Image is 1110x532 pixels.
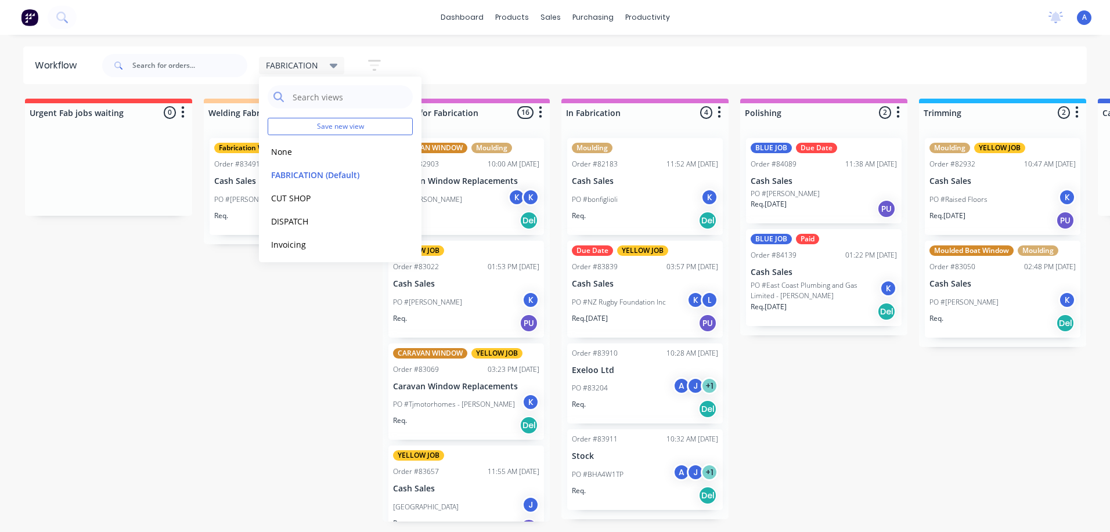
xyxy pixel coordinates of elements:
[746,138,902,223] div: BLUE JOBDue DateOrder #8408911:38 AM [DATE]Cash SalesPO #[PERSON_NAME]Req.[DATE]PU
[572,211,586,221] p: Req.
[617,245,668,256] div: YELLOW JOB
[877,302,896,321] div: Del
[488,159,539,169] div: 10:00 AM [DATE]
[877,200,896,218] div: PU
[751,199,787,209] p: Req. [DATE]
[925,138,1080,235] div: MouldingYELLOW JOBOrder #8293210:47 AM [DATE]Cash SalesPO #Raised FloorsKReq.[DATE]PU
[572,383,608,393] p: PO #83204
[388,343,544,440] div: CARAVAN WINDOWYELLOW JOBOrder #8306903:23 PM [DATE]Caravan Window ReplacementsPO #Tjmotorhomes - ...
[393,364,439,375] div: Order #83069
[567,343,723,424] div: Order #8391010:28 AM [DATE]Exeloo LtdPO #83204AJ+1Req.Del
[291,85,407,108] input: Search views
[698,486,717,505] div: Del
[701,377,718,395] div: + 1
[572,159,618,169] div: Order #82183
[751,250,797,260] div: Order #84139
[567,429,723,510] div: Order #8391110:32 AM [DATE]StockPO #BHA4W1TPAJ+1Req.Del
[522,189,539,206] div: K
[572,143,612,153] div: Moulding
[535,9,567,26] div: sales
[572,194,618,205] p: PO #bonfiglioli
[796,234,819,244] div: Paid
[925,241,1080,338] div: Moulded Boat WindowMouldingOrder #8305002:48 PM [DATE]Cash SalesPO #[PERSON_NAME]KReq.Del
[572,245,613,256] div: Due Date
[388,138,544,235] div: CARAVAN WINDOWMouldingOrder #8290310:00 AM [DATE]Caravan Window ReplacementsPO #[PERSON_NAME]KKRe...
[393,484,539,494] p: Cash Sales
[572,176,718,186] p: Cash Sales
[673,464,690,481] div: A
[751,176,897,186] p: Cash Sales
[880,280,897,297] div: K
[619,9,676,26] div: productivity
[929,313,943,324] p: Req.
[268,191,391,205] button: CUT SHOP
[701,189,718,206] div: K
[572,262,618,272] div: Order #83839
[520,211,538,230] div: Del
[929,211,965,221] p: Req. [DATE]
[572,279,718,289] p: Cash Sales
[35,59,82,73] div: Workflow
[746,229,902,326] div: BLUE JOBPaidOrder #8413901:22 PM [DATE]Cash SalesPO #East Coast Plumbing and Gas Limited - [PERSO...
[666,434,718,444] div: 10:32 AM [DATE]
[21,9,38,26] img: Factory
[393,348,467,359] div: CARAVAN WINDOW
[572,399,586,410] p: Req.
[393,143,467,153] div: CARAVAN WINDOW
[393,518,407,529] p: Req.
[673,377,690,395] div: A
[666,262,718,272] div: 03:57 PM [DATE]
[698,400,717,418] div: Del
[751,189,820,199] p: PO #[PERSON_NAME]
[1018,245,1058,256] div: Moulding
[268,238,391,251] button: Invoicing
[572,365,718,375] p: Exeloo Ltd
[845,159,897,169] div: 11:38 AM [DATE]
[393,313,407,324] p: Req.
[796,143,837,153] div: Due Date
[1082,12,1087,23] span: A
[393,502,459,512] p: [GEOGRAPHIC_DATA]
[488,466,539,477] div: 11:55 AM [DATE]
[701,464,718,481] div: + 1
[393,176,539,186] p: Caravan Window Replacements
[929,245,1014,256] div: Moulded Boat Window
[1024,262,1076,272] div: 02:48 PM [DATE]
[471,348,522,359] div: YELLOW JOB
[214,211,228,221] p: Req.
[520,416,538,435] div: Del
[567,9,619,26] div: purchasing
[488,364,539,375] div: 03:23 PM [DATE]
[572,434,618,444] div: Order #83911
[522,496,539,513] div: J
[751,234,792,244] div: BLUE JOB
[210,138,365,235] div: Fabrication WELDPaidOrder #8349112:45 PM [DATE]Cash SalesPO #[PERSON_NAME]KL+1Req.PU
[929,143,970,153] div: Moulding
[214,143,282,153] div: Fabrication WELD
[666,159,718,169] div: 11:52 AM [DATE]
[751,143,792,153] div: BLUE JOB
[268,118,413,135] button: Save new view
[214,194,283,205] p: PO #[PERSON_NAME]
[572,297,666,307] p: PO #NZ Rugby Foundation Inc
[1056,314,1075,332] div: Del
[572,469,624,480] p: PO #BHA4W1TP
[435,9,489,26] a: dashboard
[751,302,787,312] p: Req. [DATE]
[393,262,439,272] div: Order #83022
[929,176,1076,186] p: Cash Sales
[393,450,444,461] div: YELLOW JOB
[751,280,880,301] p: PO #East Coast Plumbing and Gas Limited - [PERSON_NAME]
[268,145,391,158] button: None
[1058,189,1076,206] div: K
[393,399,515,410] p: PO #Tjmotorhomes - [PERSON_NAME]
[522,393,539,411] div: K
[929,194,988,205] p: PO #Raised Floors
[1024,159,1076,169] div: 10:47 AM [DATE]
[520,314,538,332] div: PU
[572,348,618,359] div: Order #83910
[388,241,544,338] div: YELLOW JOBOrder #8302201:53 PM [DATE]Cash SalesPO #[PERSON_NAME]KReq.PU
[572,486,586,496] p: Req.
[268,168,391,182] button: FABRICATION (Default)
[751,159,797,169] div: Order #84089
